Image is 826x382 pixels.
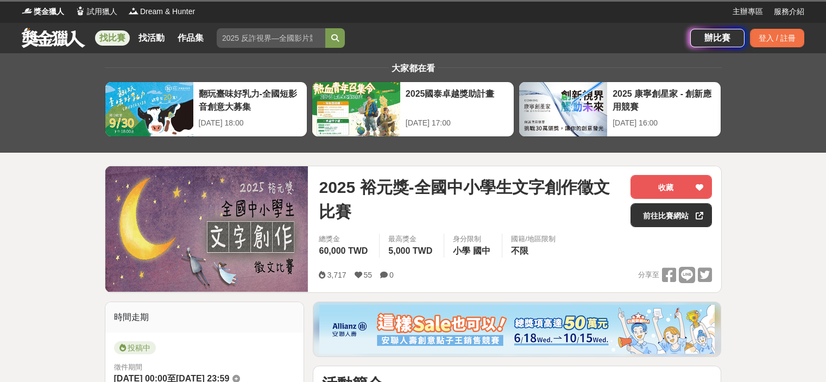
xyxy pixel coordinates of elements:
[34,6,64,17] span: 獎金獵人
[511,234,556,245] div: 國籍/地區限制
[128,6,195,17] a: LogoDream & Hunter
[199,117,301,129] div: [DATE] 18:00
[22,6,64,17] a: Logo獎金獵人
[473,246,490,255] span: 國中
[319,234,370,245] span: 總獎金
[630,203,712,227] a: 前往比賽網站
[327,271,346,279] span: 3,717
[613,87,715,112] div: 2025 康寧創星家 - 創新應用競賽
[134,30,169,46] a: 找活動
[105,82,307,137] a: 翻玩臺味好乳力-全國短影音創意大募集[DATE] 18:00
[613,117,715,129] div: [DATE] 16:00
[389,64,438,73] span: 大家都在看
[638,267,659,283] span: 分享至
[22,5,33,16] img: Logo
[630,175,712,199] button: 收藏
[114,341,156,354] span: 投稿中
[75,5,86,16] img: Logo
[733,6,763,17] a: 主辦專區
[453,234,493,245] div: 身分限制
[128,5,139,16] img: Logo
[217,28,325,48] input: 2025 反詐視界—全國影片競賽
[95,30,130,46] a: 找比賽
[519,82,721,137] a: 2025 康寧創星家 - 創新應用競賽[DATE] 16:00
[389,271,394,279] span: 0
[750,29,804,47] div: 登入 / 註冊
[319,175,622,224] span: 2025 裕元獎-全國中小學生文字創作徵文比賽
[312,82,514,137] a: 2025國泰卓越獎助計畫[DATE] 17:00
[105,302,304,333] div: 時間走期
[105,166,308,292] img: Cover Image
[319,246,368,255] span: 60,000 TWD
[406,87,508,112] div: 2025國泰卓越獎助計畫
[388,246,432,255] span: 5,000 TWD
[453,246,470,255] span: 小學
[388,234,435,245] span: 最高獎金
[87,6,117,17] span: 試用獵人
[319,305,715,354] img: dcc59076-91c0-4acb-9c6b-a1d413182f46.png
[199,87,301,112] div: 翻玩臺味好乳力-全國短影音創意大募集
[364,271,373,279] span: 55
[511,246,528,255] span: 不限
[75,6,117,17] a: Logo試用獵人
[114,363,142,371] span: 徵件期間
[140,6,195,17] span: Dream & Hunter
[406,117,508,129] div: [DATE] 17:00
[690,29,745,47] a: 辦比賽
[774,6,804,17] a: 服務介紹
[173,30,208,46] a: 作品集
